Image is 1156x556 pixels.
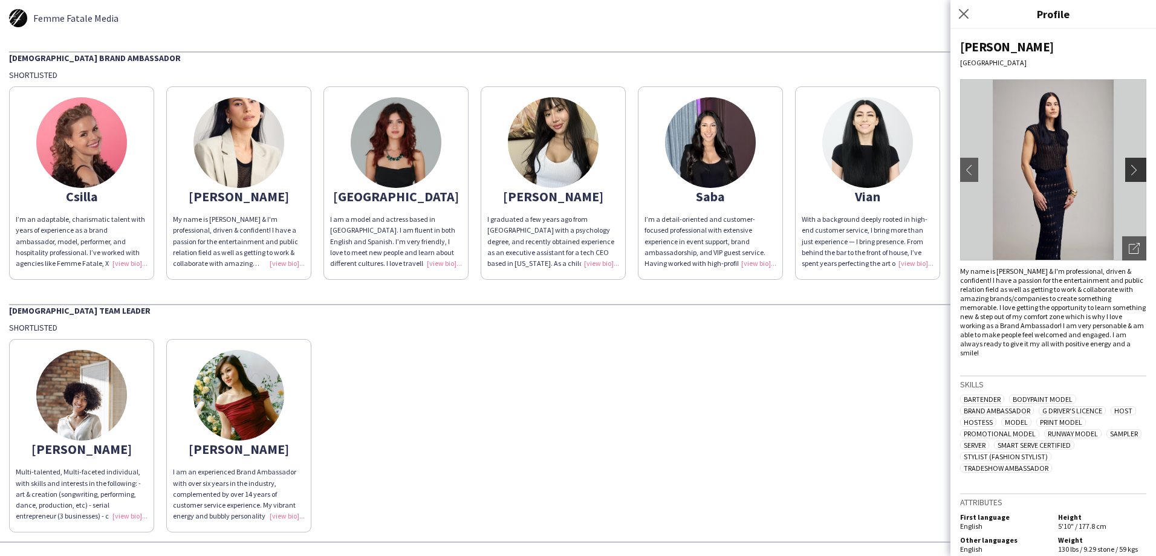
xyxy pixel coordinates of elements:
div: I graduated a few years ago from [GEOGRAPHIC_DATA] with a psychology degree, and recently obtaine... [487,214,619,269]
div: [GEOGRAPHIC_DATA] [330,191,462,202]
span: Runway Model [1044,429,1102,438]
span: Hostess [960,418,996,427]
img: Crew avatar or photo [960,79,1146,260]
h5: First language [960,512,1048,522]
span: Promotional Model [960,429,1039,438]
div: Open photos pop-in [1122,236,1146,260]
img: thumb-6884580e3ef63.jpg [36,97,127,188]
div: With a background deeply rooted in high-end customer service, I bring more than just experience —... [802,214,934,269]
img: thumb-39854cd5-1e1b-4859-a9f5-70b3ac76cbb6.jpg [822,97,913,188]
span: Server [960,441,989,450]
div: Shortlisted [9,322,1147,333]
div: [PERSON_NAME] [173,444,305,454]
img: thumb-4ef09eab-5109-47b9-bb7f-77f7103c1f44.jpg [508,97,599,188]
span: Smart Serve Certified [994,441,1074,450]
div: I am a model and actress based in [GEOGRAPHIC_DATA]. I am fluent in both English and Spanish. I’m... [330,214,462,269]
span: Sampler [1106,429,1141,438]
span: Model [1001,418,1031,427]
div: Csilla [16,191,148,202]
div: [PERSON_NAME] [173,191,305,202]
div: [PERSON_NAME] [960,39,1146,55]
img: thumb-5d261e8036265.jpg [9,9,27,27]
span: G Driver's Licence [1039,406,1106,415]
div: [PERSON_NAME] [487,191,619,202]
span: English [960,545,982,554]
img: thumb-6822569337d1e.jpeg [193,350,284,441]
h3: Attributes [960,497,1146,508]
span: 130 lbs / 9.29 stone / 59 kgs [1058,545,1138,554]
h5: Other languages [960,535,1048,545]
span: Print Model [1036,418,1086,427]
h3: Skills [960,379,1146,390]
div: [DEMOGRAPHIC_DATA] Brand Ambassador [9,51,1147,63]
div: [PERSON_NAME] [16,444,148,454]
img: thumb-ccd8f9e4-34f5-45c6-b702-e2d621c1b25d.jpg [36,350,127,441]
div: I’m an adaptable, charismatic talent with years of experience as a brand ambassador, model, perfo... [16,214,148,269]
div: Vian [802,191,934,202]
span: Bartender [960,395,1004,404]
h3: Profile [950,6,1156,22]
div: Saba [645,191,776,202]
span: Femme Fatale Media [33,13,119,24]
span: Stylist (Fashion Stylist) [960,452,1051,461]
img: thumb-35fa3feb-fcf2-430b-b907-b0b90241f34d.jpg [351,97,441,188]
div: My name is [PERSON_NAME] & I'm professional, driven & confident! I have a passion for the enterta... [173,214,305,269]
img: thumb-687557a3ccd97.jpg [665,97,756,188]
img: thumb-68a7447e5e02d.png [193,97,284,188]
div: My name is [PERSON_NAME] & I'm professional, driven & confident! I have a passion for the enterta... [960,267,1146,357]
span: Tradeshow Ambassador [960,464,1052,473]
span: Bodypaint Model [1009,395,1076,404]
div: I’m a detail-oriented and customer-focused professional with extensive experience in event suppor... [645,214,776,269]
div: [GEOGRAPHIC_DATA] [960,58,1146,67]
h5: Weight [1058,535,1146,545]
span: English [960,522,982,531]
div: Shortlisted [9,69,1147,80]
div: Multi-talented, Multi-faceted individual, with skills and interests in the following: - art & cre... [16,467,148,522]
span: Brand Ambassador [960,406,1034,415]
span: 5'10" / 177.8 cm [1058,522,1106,531]
div: [DEMOGRAPHIC_DATA] Team Leader [9,304,1147,316]
h5: Height [1058,512,1146,522]
div: I am an experienced Brand Ambassador with over six years in the industry, complemented by over 14... [173,467,305,522]
span: Host [1111,406,1136,415]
